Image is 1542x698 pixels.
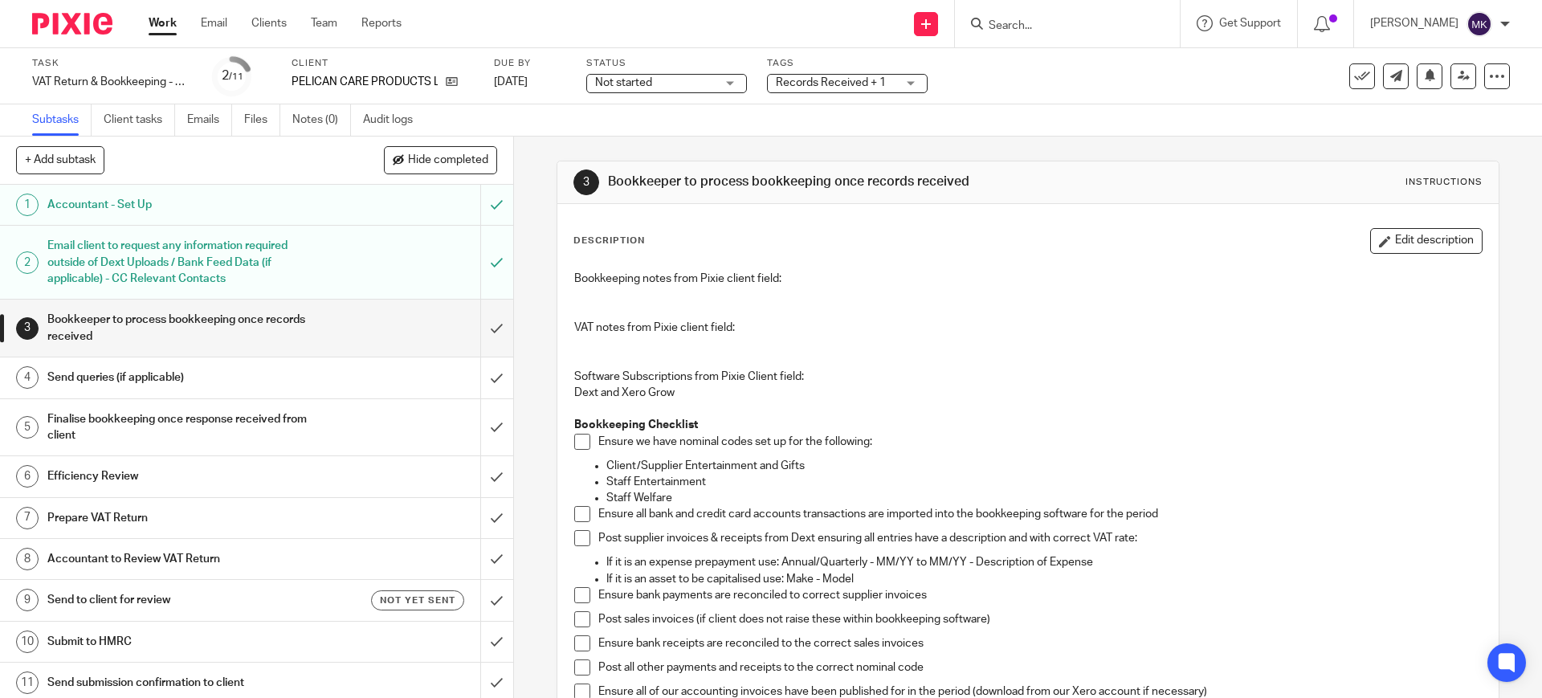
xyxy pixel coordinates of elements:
label: Tags [767,57,928,70]
p: VAT notes from Pixie client field: [574,320,1481,336]
div: 6 [16,465,39,488]
p: Bookkeeping notes from Pixie client field: [574,271,1481,287]
h1: Submit to HMRC [47,630,325,654]
button: + Add subtask [16,146,104,173]
label: Client [292,57,474,70]
p: Ensure bank payments are reconciled to correct supplier invoices [598,587,1481,603]
p: Description [573,235,645,247]
h1: Bookkeeper to process bookkeeping once records received [47,308,325,349]
label: Due by [494,57,566,70]
h1: Accountant to Review VAT Return [47,547,325,571]
div: 11 [16,671,39,694]
a: Files [244,104,280,136]
span: Not yet sent [380,594,455,607]
a: Audit logs [363,104,425,136]
p: Staff Entertainment [606,474,1481,490]
div: 8 [16,548,39,570]
p: If it is an asset to be capitalised use: Make - Model [606,571,1481,587]
a: Subtasks [32,104,92,136]
span: Get Support [1219,18,1281,29]
p: PELICAN CARE PRODUCTS LTD [292,74,438,90]
a: Emails [187,104,232,136]
h1: Send to client for review [47,588,325,612]
div: 4 [16,366,39,389]
p: Post supplier invoices & receipts from Dext ensuring all entries have a description and with corr... [598,530,1481,546]
a: Notes (0) [292,104,351,136]
div: Instructions [1405,176,1483,189]
span: Not started [595,77,652,88]
a: Clients [251,15,287,31]
p: Software Subscriptions from Pixie Client field: [574,369,1481,385]
button: Edit description [1370,228,1483,254]
p: Ensure bank receipts are reconciled to the correct sales invoices [598,635,1481,651]
div: 5 [16,416,39,439]
span: Hide completed [408,154,488,167]
strong: Bookkeeping Checklist [574,419,698,431]
img: Pixie [32,13,112,35]
a: Reports [361,15,402,31]
p: Ensure we have nominal codes set up for the following: [598,434,1481,450]
input: Search [987,19,1132,34]
h1: Bookkeeper to process bookkeeping once records received [608,173,1063,190]
label: Task [32,57,193,70]
a: Work [149,15,177,31]
h1: Accountant - Set Up [47,193,325,217]
button: Hide completed [384,146,497,173]
p: If it is an expense prepayment use: Annual/Quarterly - MM/YY to MM/YY - Description of Expense [606,554,1481,570]
div: VAT Return &amp; Bookkeeping - Quarterly - June - August, 2025 [32,74,193,90]
div: 2 [222,67,243,85]
p: Staff Welfare [606,490,1481,506]
div: 2 [16,251,39,274]
small: /11 [229,72,243,81]
div: 3 [16,317,39,340]
h1: Send queries (if applicable) [47,365,325,390]
div: VAT Return & Bookkeeping - Quarterly - [DATE] - [DATE] [32,74,193,90]
div: 9 [16,589,39,611]
h1: Prepare VAT Return [47,506,325,530]
a: Client tasks [104,104,175,136]
div: 3 [573,169,599,195]
p: [PERSON_NAME] [1370,15,1458,31]
h1: Send submission confirmation to client [47,671,325,695]
a: Email [201,15,227,31]
div: 7 [16,507,39,529]
span: Records Received + 1 [776,77,886,88]
img: svg%3E [1467,11,1492,37]
p: Post all other payments and receipts to the correct nominal code [598,659,1481,676]
span: [DATE] [494,76,528,88]
div: 1 [16,194,39,216]
h1: Finalise bookkeeping once response received from client [47,407,325,448]
p: Ensure all bank and credit card accounts transactions are imported into the bookkeeping software ... [598,506,1481,522]
div: 10 [16,631,39,653]
a: Team [311,15,337,31]
label: Status [586,57,747,70]
p: Post sales invoices (if client does not raise these within bookkeeping software) [598,611,1481,627]
p: Client/Supplier Entertainment and Gifts [606,458,1481,474]
h1: Efficiency Review [47,464,325,488]
h1: Email client to request any information required outside of Dext Uploads / Bank Feed Data (if app... [47,234,325,291]
p: Dext and Xero Grow [574,385,1481,401]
